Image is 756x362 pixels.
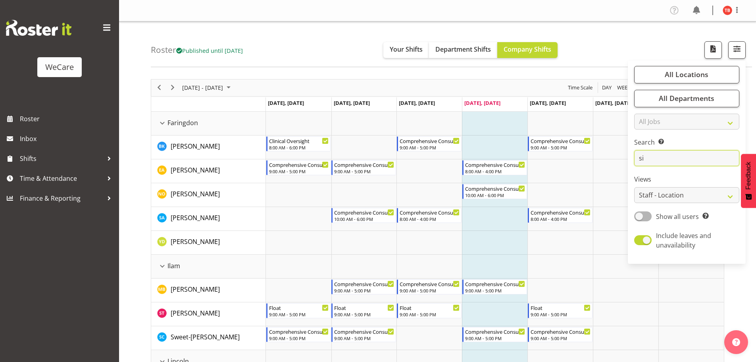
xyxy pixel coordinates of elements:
div: WeCare [45,61,74,73]
button: Download a PDF of the roster according to the set date range. [704,41,722,59]
button: Your Shifts [383,42,429,58]
span: Company Shifts [504,45,551,54]
h4: Roster [151,45,243,54]
button: Feedback - Show survey [741,154,756,208]
span: Roster [20,113,115,125]
img: tyla-boyd11707.jpg [723,6,732,15]
img: help-xxl-2.png [732,338,740,346]
span: Inbox [20,133,115,145]
button: Department Shifts [429,42,497,58]
button: Company Shifts [497,42,558,58]
span: Feedback [745,162,752,190]
span: Time & Attendance [20,172,103,184]
button: All Locations [634,66,739,83]
img: Rosterit website logo [6,20,71,36]
span: Shifts [20,153,103,165]
span: All Locations [665,70,708,79]
span: Published until [DATE] [176,46,243,54]
span: Your Shifts [390,45,423,54]
button: Filter Shifts [728,41,746,59]
span: Finance & Reporting [20,192,103,204]
span: Department Shifts [435,45,491,54]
